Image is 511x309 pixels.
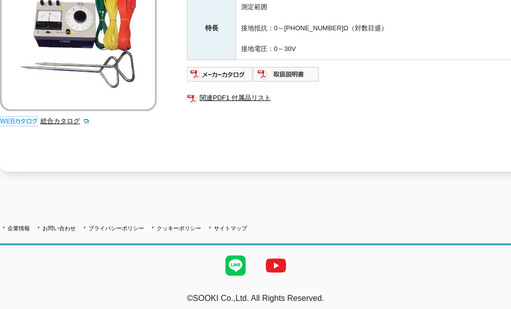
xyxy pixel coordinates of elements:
[214,225,247,231] a: サイトマップ
[256,245,296,286] img: YouTube
[42,225,76,231] a: お問い合わせ
[8,225,30,231] a: 企業情報
[187,73,253,80] a: メーカーカタログ
[88,225,144,231] a: プライバシーポリシー
[253,66,319,82] img: 取扱説明書
[187,66,253,82] img: メーカーカタログ
[215,245,256,286] img: LINE
[157,225,201,231] a: クッキーポリシー
[253,73,319,80] a: 取扱説明書
[40,117,90,125] a: 総合カタログ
